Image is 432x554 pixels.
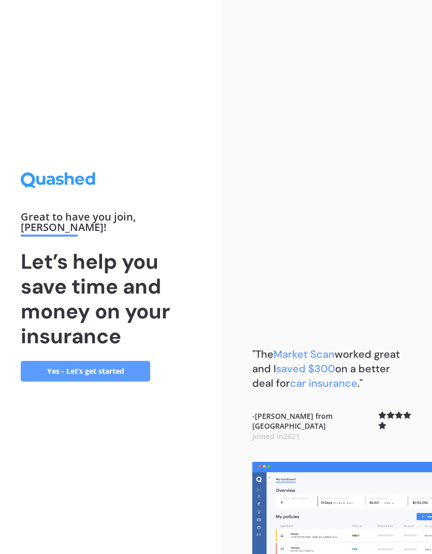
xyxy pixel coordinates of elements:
[252,411,378,442] b: - [PERSON_NAME] from [GEOGRAPHIC_DATA]
[273,347,335,361] span: Market Scan
[290,376,357,390] span: car insurance
[252,431,300,441] span: Joined in 2021
[276,362,335,375] span: saved $300
[252,462,432,554] img: dashboard.webp
[21,361,150,382] a: Yes - Let’s get started
[21,249,200,348] h1: Let’s help you save time and money on your insurance
[21,212,200,237] div: Great to have you join , [PERSON_NAME] !
[252,347,400,390] b: "The worked great and I on a better deal for ."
